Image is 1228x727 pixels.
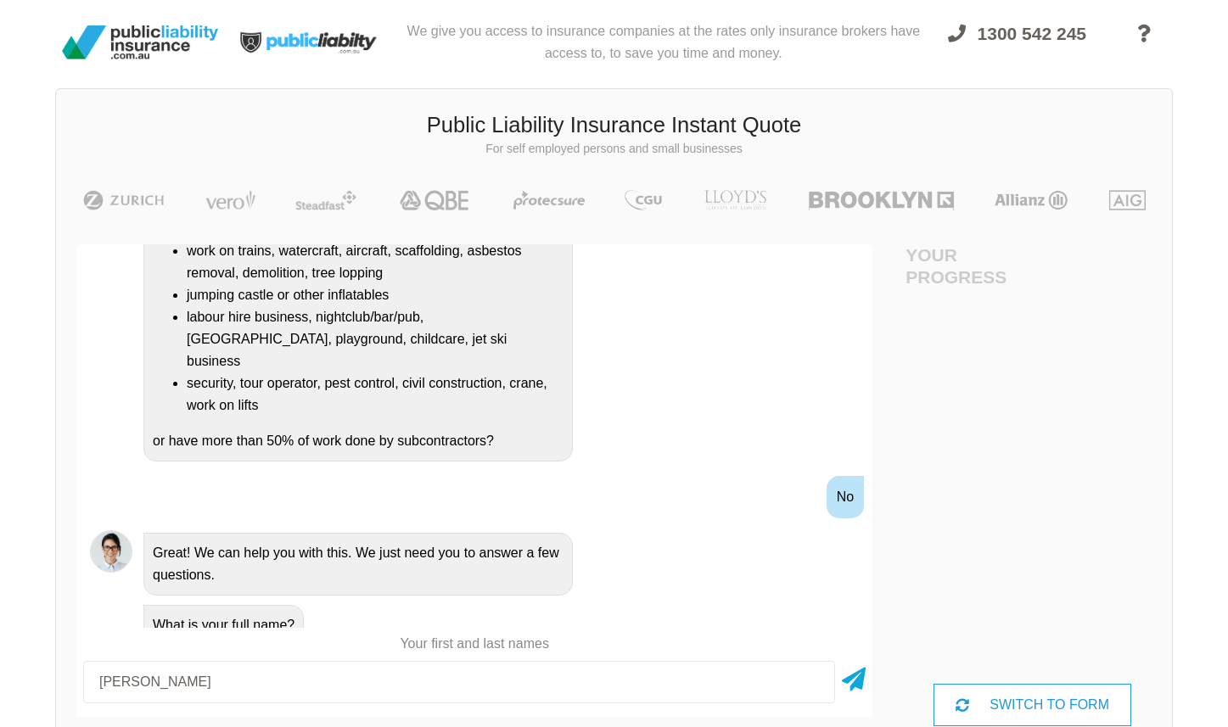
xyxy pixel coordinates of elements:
div: SWITCH TO FORM [934,684,1131,726]
li: jumping castle or other inflatables [187,284,564,306]
li: security, tour operator, pest control, civil construction, crane, work on lifts [187,372,564,417]
p: Your first and last names [76,635,872,653]
div: What is your full name? [143,605,304,646]
img: Public Liability Insurance [55,19,225,66]
img: QBE | Public Liability Insurance [390,190,481,210]
span: 1300 542 245 [978,24,1086,43]
img: Steadfast | Public Liability Insurance [289,190,363,210]
div: Great! We can help you with this. We just need you to answer a few questions. [143,533,573,596]
input: Your first and last names [83,661,835,703]
img: CGU | Public Liability Insurance [618,190,669,210]
img: Vero | Public Liability Insurance [198,190,263,210]
h3: Public Liability Insurance Instant Quote [69,110,1159,141]
p: For self employed persons and small businesses [69,141,1159,158]
img: Chatbot | PLI [90,530,132,573]
li: labour hire business, nightclub/bar/pub, [GEOGRAPHIC_DATA], playground, childcare, jet ski business [187,306,564,372]
img: AIG | Public Liability Insurance [1102,190,1152,210]
h4: Your Progress [906,244,1032,287]
div: No [827,476,864,518]
div: We give you access to insurance companies at the rates only insurance brokers have access to, to ... [395,7,933,78]
img: Protecsure | Public Liability Insurance [507,190,592,210]
img: LLOYD's | Public Liability Insurance [695,190,777,210]
div: Do you undertake any work on or operate a business that is/has a: or have more than 50% of work d... [143,54,573,461]
img: Zurich | Public Liability Insurance [76,190,171,210]
img: Brooklyn | Public Liability Insurance [802,190,961,210]
img: Allianz | Public Liability Insurance [986,190,1076,210]
a: 1300 542 245 [933,14,1102,78]
img: Public Liability Insurance Light [225,7,395,78]
li: work on trains, watercraft, aircraft, scaffolding, asbestos removal, demolition, tree lopping [187,240,564,284]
